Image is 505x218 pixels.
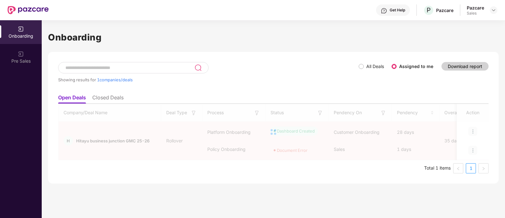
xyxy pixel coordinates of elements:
div: Pazcare [467,5,484,11]
li: Total 1 items [424,163,451,173]
div: Sales [467,11,484,16]
span: right [482,167,485,171]
a: 1 [466,164,476,173]
span: left [456,167,460,171]
label: Assigned to me [399,64,433,69]
div: Showing results for [58,77,359,82]
h1: Onboarding [48,30,499,44]
div: Get Help [390,8,405,13]
img: svg+xml;base64,PHN2ZyBpZD0iSGVscC0zMngzMiIgeG1sbnM9Imh0dHA6Ly93d3cudzMub3JnLzIwMDAvc3ZnIiB3aWR0aD... [381,8,387,14]
span: 1 companies/deals [97,77,133,82]
img: svg+xml;base64,PHN2ZyBpZD0iRHJvcGRvd24tMzJ4MzIiIHhtbG5zPSJodHRwOi8vd3d3LnczLm9yZy8yMDAwL3N2ZyIgd2... [491,8,496,13]
img: svg+xml;base64,PHN2ZyB3aWR0aD0iMjAiIGhlaWdodD0iMjAiIHZpZXdCb3g9IjAgMCAyMCAyMCIgZmlsbD0ibm9uZSIgeG... [18,26,24,32]
button: right [478,163,489,173]
li: Closed Deals [92,94,124,103]
label: All Deals [366,64,384,69]
li: Next Page [478,163,489,173]
span: P [427,6,431,14]
img: New Pazcare Logo [8,6,49,14]
img: svg+xml;base64,PHN2ZyB3aWR0aD0iMjAiIGhlaWdodD0iMjAiIHZpZXdCb3g9IjAgMCAyMCAyMCIgZmlsbD0ibm9uZSIgeG... [18,51,24,57]
div: Pazcare [436,7,453,13]
li: Previous Page [453,163,463,173]
button: left [453,163,463,173]
button: Download report [441,62,489,71]
li: Open Deals [58,94,86,103]
img: svg+xml;base64,PHN2ZyB3aWR0aD0iMjQiIGhlaWdodD0iMjUiIHZpZXdCb3g9IjAgMCAyNCAyNSIgZmlsbD0ibm9uZSIgeG... [194,64,202,72]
